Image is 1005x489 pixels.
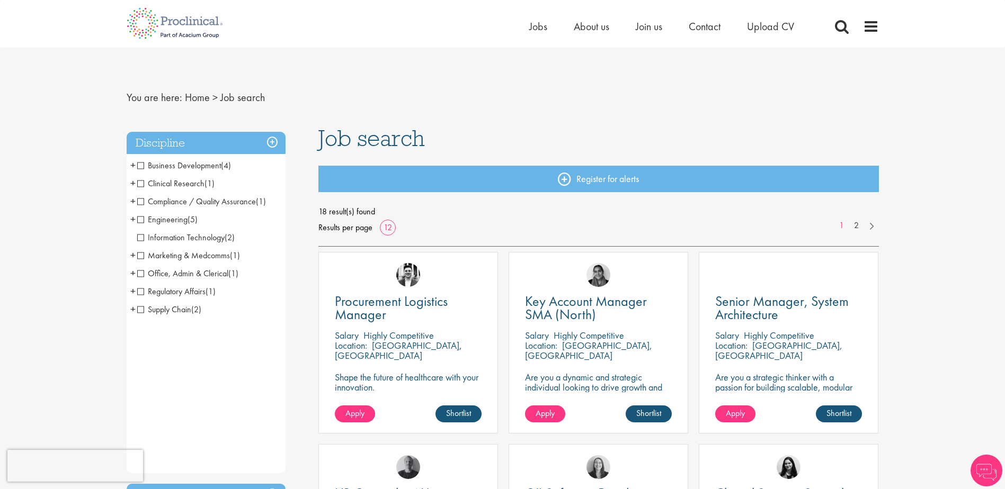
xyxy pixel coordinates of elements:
[525,339,557,351] span: Location:
[206,286,216,297] span: (1)
[137,250,240,261] span: Marketing & Medcomms
[525,405,565,422] a: Apply
[335,292,448,323] span: Procurement Logistics Manager
[137,160,231,171] span: Business Development
[212,90,218,104] span: >
[715,372,862,402] p: Are you a strategic thinker with a passion for building scalable, modular technology platforms?
[137,304,201,315] span: Supply Chain
[137,214,198,225] span: Engineering
[137,232,235,243] span: Information Technology
[335,372,482,392] p: Shape the future of healthcare with your innovation.
[345,408,364,419] span: Apply
[225,232,235,243] span: (2)
[137,160,221,171] span: Business Development
[130,211,136,227] span: +
[318,220,372,236] span: Results per page
[525,292,647,323] span: Key Account Manager SMA (North)
[335,405,375,422] a: Apply
[396,263,420,287] img: Edward Little
[127,132,286,155] h3: Discipline
[137,196,266,207] span: Compliance / Quality Assurance
[130,283,136,299] span: +
[525,295,672,321] a: Key Account Manager SMA (North)
[185,90,210,104] a: breadcrumb link
[204,178,215,189] span: (1)
[130,157,136,173] span: +
[130,265,136,281] span: +
[137,196,256,207] span: Compliance / Quality Assurance
[335,295,482,321] a: Procurement Logistics Manager
[137,232,225,243] span: Information Technology
[230,250,240,261] span: (1)
[636,20,662,33] a: Join us
[849,220,864,232] a: 2
[529,20,547,33] a: Jobs
[130,175,136,191] span: +
[130,247,136,263] span: +
[574,20,609,33] a: About us
[318,124,425,152] span: Job search
[221,160,231,171] span: (4)
[318,204,879,220] span: 18 result(s) found
[525,372,672,412] p: Are you a dynamic and strategic individual looking to drive growth and build lasting partnerships...
[626,405,672,422] a: Shortlist
[130,301,136,317] span: +
[777,455,801,479] img: Indre Stankeviciute
[380,222,396,233] a: 12
[335,339,462,361] p: [GEOGRAPHIC_DATA], [GEOGRAPHIC_DATA]
[816,405,862,422] a: Shortlist
[715,292,849,323] span: Senior Manager, System Architecture
[396,455,420,479] img: Felix Zimmer
[137,178,204,189] span: Clinical Research
[220,90,265,104] span: Job search
[137,286,216,297] span: Regulatory Affairs
[137,214,188,225] span: Engineering
[137,268,238,279] span: Office, Admin & Clerical
[191,304,201,315] span: (2)
[525,339,652,361] p: [GEOGRAPHIC_DATA], [GEOGRAPHIC_DATA]
[586,263,610,287] img: Anjali Parbhu
[137,178,215,189] span: Clinical Research
[363,329,434,341] p: Highly Competitive
[726,408,745,419] span: Apply
[715,405,755,422] a: Apply
[715,339,842,361] p: [GEOGRAPHIC_DATA], [GEOGRAPHIC_DATA]
[335,329,359,341] span: Salary
[7,450,143,482] iframe: reCAPTCHA
[137,304,191,315] span: Supply Chain
[127,90,182,104] span: You are here:
[256,196,266,207] span: (1)
[715,295,862,321] a: Senior Manager, System Architecture
[715,329,739,341] span: Salary
[130,193,136,209] span: +
[536,408,555,419] span: Apply
[744,329,814,341] p: Highly Competitive
[137,268,228,279] span: Office, Admin & Clerical
[554,329,624,341] p: Highly Competitive
[435,405,482,422] a: Shortlist
[834,220,849,232] a: 1
[525,329,549,341] span: Salary
[188,214,198,225] span: (5)
[689,20,721,33] a: Contact
[971,455,1002,486] img: Chatbot
[137,286,206,297] span: Regulatory Affairs
[318,166,879,192] a: Register for alerts
[586,455,610,479] img: Mia Kellerman
[228,268,238,279] span: (1)
[747,20,794,33] a: Upload CV
[335,339,367,351] span: Location:
[715,339,748,351] span: Location:
[137,250,230,261] span: Marketing & Medcomms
